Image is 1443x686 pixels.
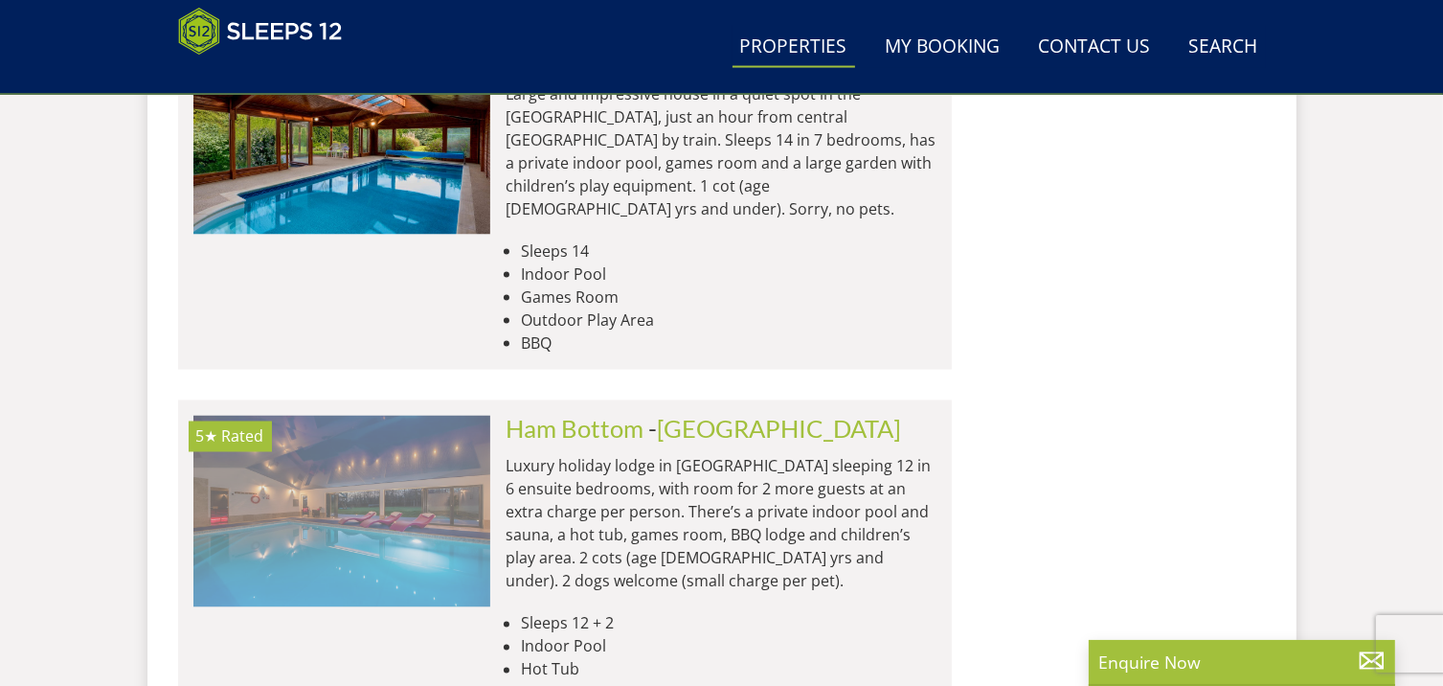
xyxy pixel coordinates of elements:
a: [GEOGRAPHIC_DATA] [657,415,901,444]
a: Ham Bottom [506,415,643,444]
span: - [648,415,901,444]
li: Indoor Pool [521,263,936,286]
span: Rated [222,426,264,447]
li: Outdoor Play Area [521,309,936,332]
p: Large and impressive house in a quiet spot in the [GEOGRAPHIC_DATA], just an hour from central [G... [506,82,936,220]
a: My Booking [878,26,1008,69]
li: Hot Tub [521,658,936,681]
li: BBQ [521,332,936,354]
img: Sleeps 12 [178,8,343,56]
a: Properties [733,26,855,69]
a: Search [1182,26,1266,69]
img: ham-bottom-somerset-accommodtion-home-holiday-sleeping-8.original.jpg [193,416,490,607]
img: garden-court-surrey-pool-holiday-sleeps12.original.jpg [193,43,490,235]
li: Sleeps 12 + 2 [521,612,936,635]
span: Ham Bottom has a 5 star rating under the Quality in Tourism Scheme [196,426,218,447]
a: 4★ Rated [193,43,490,235]
li: Sleeps 14 [521,240,936,263]
p: Enquire Now [1098,650,1386,675]
a: 5★ Rated [193,416,490,607]
li: Games Room [521,286,936,309]
li: Indoor Pool [521,635,936,658]
p: Luxury holiday lodge in [GEOGRAPHIC_DATA] sleeping 12 in 6 ensuite bedrooms, with room for 2 more... [506,455,936,593]
a: Contact Us [1031,26,1159,69]
iframe: Customer reviews powered by Trustpilot [169,67,370,83]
